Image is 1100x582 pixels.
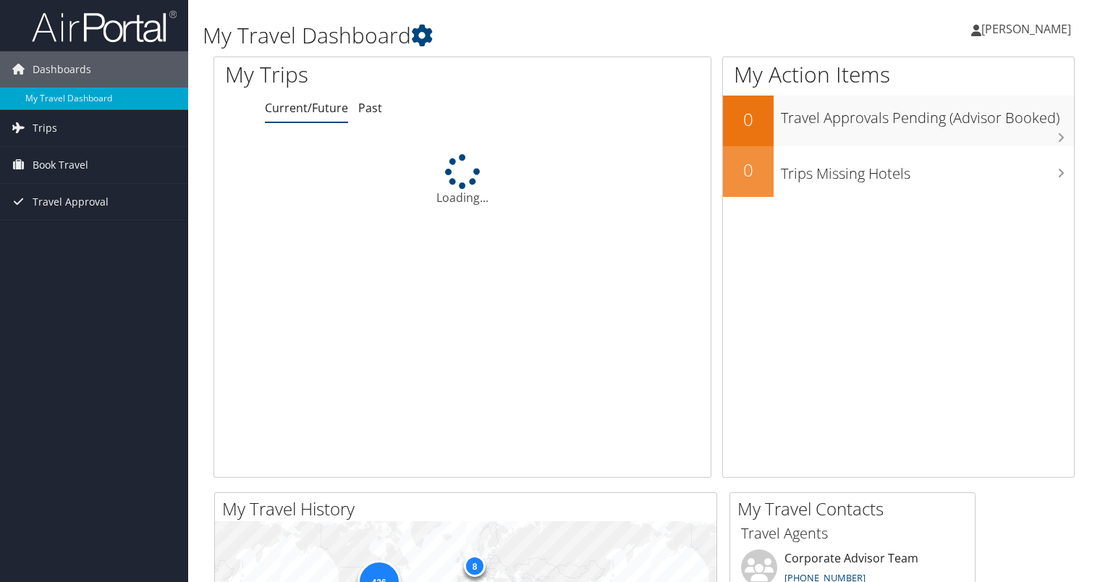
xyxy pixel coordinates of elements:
h2: 0 [723,107,774,132]
a: 0Travel Approvals Pending (Advisor Booked) [723,96,1074,146]
span: Dashboards [33,51,91,88]
span: Travel Approval [33,184,109,220]
span: [PERSON_NAME] [981,21,1071,37]
a: Past [358,100,382,116]
h1: My Travel Dashboard [203,20,791,51]
div: Loading... [214,154,711,206]
h2: 0 [723,158,774,182]
h1: My Action Items [723,59,1074,90]
span: Book Travel [33,147,88,183]
h2: My Travel History [222,497,716,521]
h2: My Travel Contacts [737,497,975,521]
a: [PERSON_NAME] [971,7,1086,51]
a: 0Trips Missing Hotels [723,146,1074,197]
h3: Travel Approvals Pending (Advisor Booked) [781,101,1074,128]
img: airportal-logo.png [32,9,177,43]
div: 8 [464,554,486,576]
a: Current/Future [265,100,348,116]
span: Trips [33,110,57,146]
h1: My Trips [225,59,493,90]
h3: Trips Missing Hotels [781,156,1074,184]
h3: Travel Agents [741,523,964,544]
